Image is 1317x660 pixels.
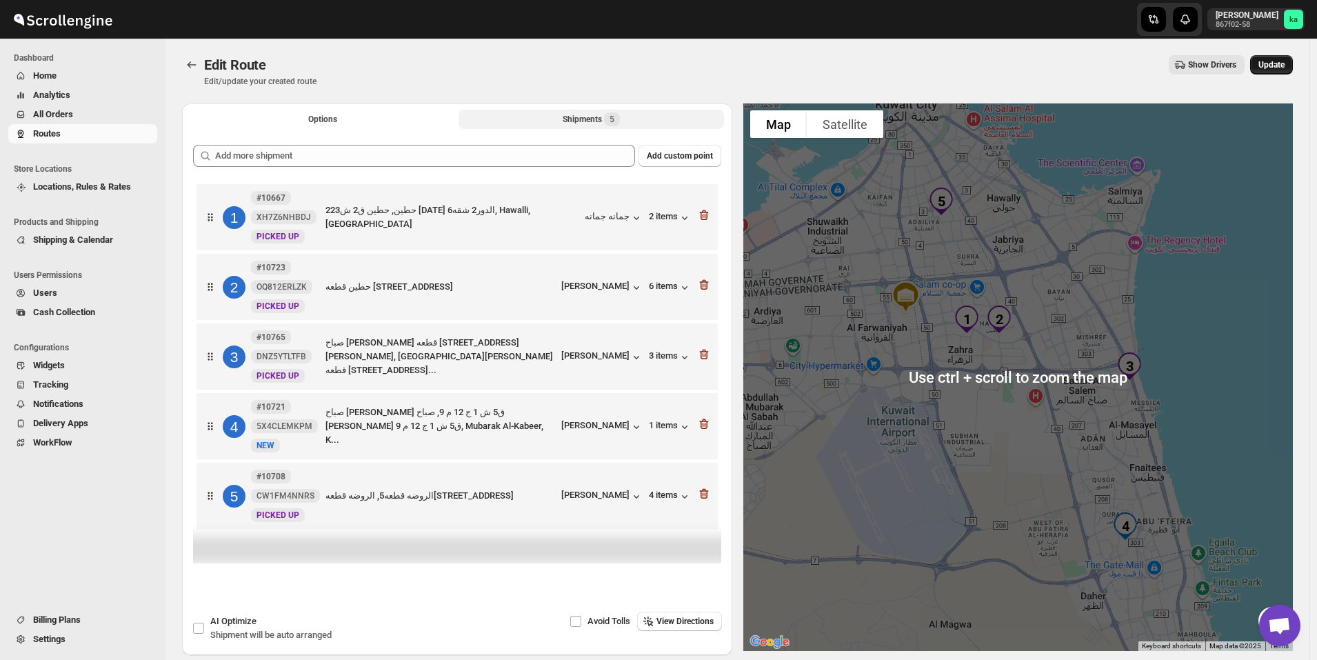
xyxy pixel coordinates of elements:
button: 3 items [649,350,692,364]
span: Shipping & Calendar [33,234,113,245]
button: Show satellite imagery [807,110,883,138]
span: PICKED UP [257,232,299,241]
span: Map data ©2025 [1209,642,1261,650]
button: جمانه جمانه [585,211,643,225]
button: Widgets [8,356,157,375]
div: 5#10708CW1FM4NNRSNewPICKED UPالروضه قطعه5, الروضه قطعه[STREET_ADDRESS][PERSON_NAME]4 items [197,463,718,529]
div: 2 [223,276,245,299]
button: 1 items [649,420,692,434]
b: #10765 [257,332,285,342]
span: Settings [33,634,66,644]
span: 5X4CLEMKPM [257,421,312,432]
div: 2 [980,300,1018,339]
span: CW1FM4NNRS [257,490,314,501]
div: Selected Shipments [182,134,732,569]
span: Cash Collection [33,307,95,317]
button: Routes [182,55,201,74]
a: Open this area in Google Maps (opens a new window) [747,633,792,651]
div: 5 [223,485,245,508]
img: Google [747,633,792,651]
span: Store Locations [14,163,159,174]
button: Show street map [750,110,807,138]
span: Billing Plans [33,614,81,625]
div: 1 [223,206,245,229]
button: Show Drivers [1169,55,1245,74]
span: 5 [610,114,614,125]
button: Routes [8,124,157,143]
div: صباح [PERSON_NAME] ق5 ش 1 ج 12 م 9, صباح [PERSON_NAME] ق5 ش 1 ج 12 م 9, Mubarak Al-Kabeer, K... [325,406,556,447]
div: 4 items [649,490,692,503]
button: All Route Options [190,110,456,129]
button: Users [8,283,157,303]
img: ScrollEngine [11,2,114,37]
text: ka [1289,15,1298,24]
button: [PERSON_NAME] [561,420,643,434]
div: 4#107215X4CLEMKPMNewNEWصباح [PERSON_NAME] ق5 ش 1 ج 12 م 9, صباح [PERSON_NAME] ق5 ش 1 ج 12 م 9, Mu... [197,393,718,459]
span: Edit Route [204,57,266,73]
button: [PERSON_NAME] [561,281,643,294]
div: حطين, حطين ق2 ش223 [DATE] الدور2 شقه6, Hawalli, [GEOGRAPHIC_DATA] [325,203,579,231]
div: 3#10765DNZ5YTLTFBNewPICKED UPصباح [PERSON_NAME] قطعه [STREET_ADDRESS] [PERSON_NAME], [GEOGRAPHIC_... [197,323,718,390]
button: Delivery Apps [8,414,157,433]
button: 2 items [649,211,692,225]
button: Analytics [8,86,157,105]
span: AI Optimize [210,616,257,626]
span: All Orders [33,109,73,119]
span: Show Drivers [1188,59,1236,70]
button: User menu [1207,8,1305,30]
button: Map camera controls [1258,607,1286,634]
p: 867f02-58 [1216,21,1278,29]
button: [PERSON_NAME] [561,350,643,364]
span: DNZ5YTLTFB [257,351,306,362]
span: Delivery Apps [33,418,88,428]
span: PICKED UP [257,371,299,381]
span: PICKED UP [257,510,299,520]
span: Options [308,114,337,125]
span: Locations, Rules & Rates [33,181,131,192]
span: Products and Shipping [14,217,159,228]
div: 4 [223,415,245,438]
button: Locations, Rules & Rates [8,177,157,197]
button: Settings [8,630,157,649]
span: Home [33,70,57,81]
button: [PERSON_NAME] [561,490,643,503]
button: Keyboard shortcuts [1142,641,1201,651]
span: Update [1258,59,1285,70]
span: Configurations [14,342,159,353]
button: WorkFlow [8,433,157,452]
span: khaled alrashidi [1284,10,1303,29]
span: XH7Z6NHBDJ [257,212,311,223]
div: 3 [1110,347,1149,386]
div: 1#10667XH7Z6NHBDJNewPICKED UPحطين, حطين ق2 ش223 [DATE] الدور2 شقه6, Hawalli, [GEOGRAPHIC_DATA]جما... [197,184,718,250]
span: Analytics [33,90,70,100]
div: Shipments [563,112,620,126]
b: #10667 [257,193,285,203]
button: All Orders [8,105,157,124]
div: Open chat [1259,605,1300,646]
span: Users Permissions [14,270,159,281]
div: 5 [922,182,961,221]
span: WorkFlow [33,437,72,448]
span: OQ812ERLZK [257,281,307,292]
span: Notifications [33,399,83,409]
span: View Directions [656,616,714,627]
button: Update [1250,55,1293,74]
span: Users [33,288,57,298]
span: NEW [257,441,274,450]
div: حطين قطعه [STREET_ADDRESS] [325,280,556,294]
div: 2#10723OQ812ERLZKNewPICKED UPحطين قطعه [STREET_ADDRESS][PERSON_NAME]6 items [197,254,718,320]
span: PICKED UP [257,301,299,311]
button: Cash Collection [8,303,157,322]
div: 4 [1106,507,1145,546]
button: Add custom point [639,145,721,167]
span: Tracking [33,379,68,390]
div: الروضه قطعه5, الروضه قطعه[STREET_ADDRESS] [325,489,556,503]
span: Avoid Tolls [587,616,630,626]
button: View Directions [637,612,722,631]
